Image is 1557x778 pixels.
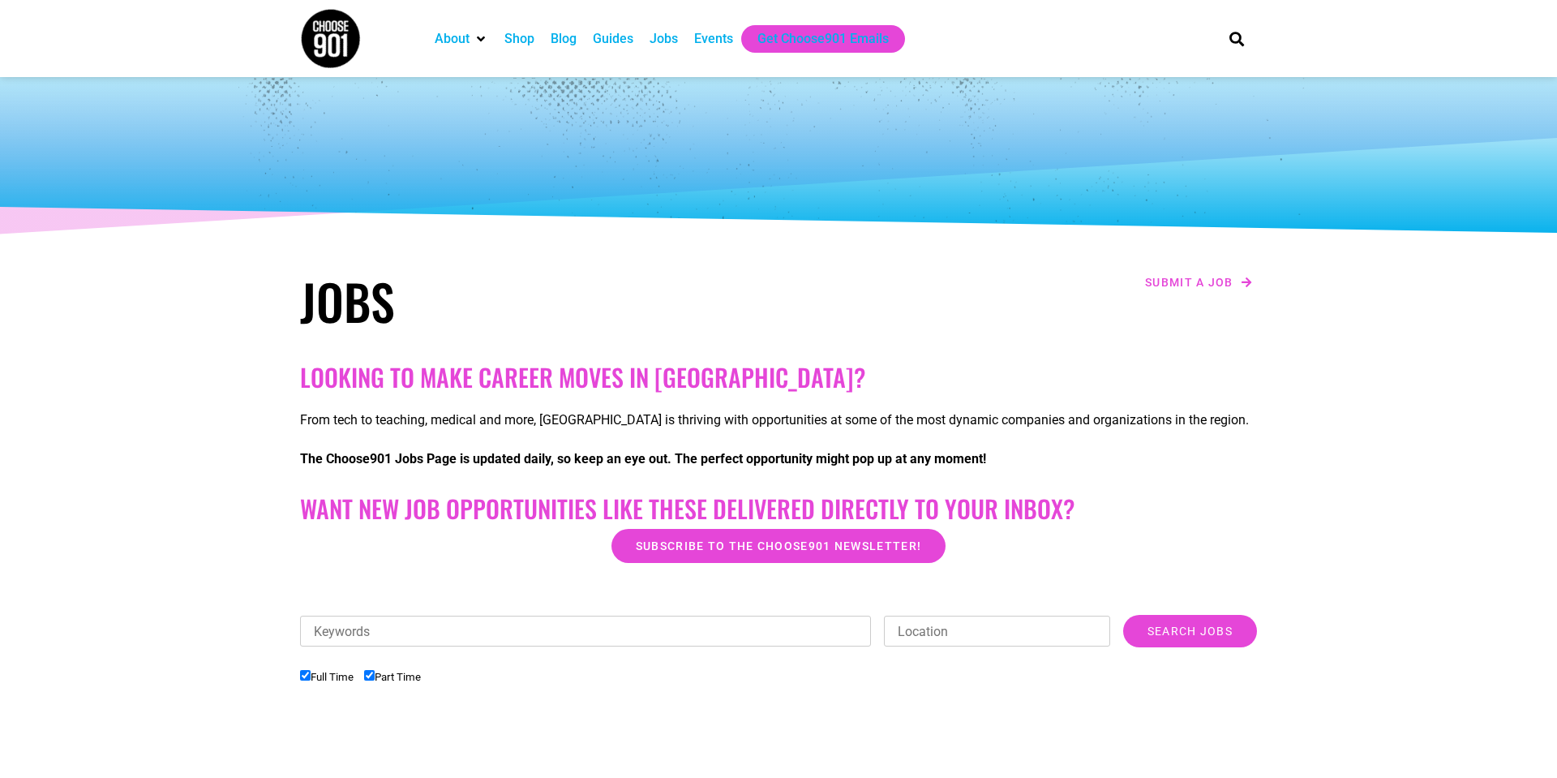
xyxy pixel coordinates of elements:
[551,29,577,49] a: Blog
[757,29,889,49] a: Get Choose901 Emails
[300,363,1257,392] h2: Looking to make career moves in [GEOGRAPHIC_DATA]?
[435,29,470,49] a: About
[636,540,921,552] span: Subscribe to the Choose901 newsletter!
[650,29,678,49] a: Jobs
[300,616,871,647] input: Keywords
[300,451,986,466] strong: The Choose901 Jobs Page is updated daily, so keep an eye out. The perfect opportunity might pop u...
[504,29,534,49] a: Shop
[300,671,354,683] label: Full Time
[1123,615,1257,647] input: Search Jobs
[694,29,733,49] a: Events
[427,25,496,53] div: About
[1140,272,1257,293] a: Submit a job
[884,616,1110,647] input: Location
[300,410,1257,430] p: From tech to teaching, medical and more, [GEOGRAPHIC_DATA] is thriving with opportunities at some...
[364,670,375,681] input: Part Time
[300,494,1257,523] h2: Want New Job Opportunities like these Delivered Directly to your Inbox?
[427,25,1202,53] nav: Main nav
[611,529,946,563] a: Subscribe to the Choose901 newsletter!
[300,670,311,681] input: Full Time
[300,272,770,330] h1: Jobs
[1224,25,1250,52] div: Search
[1145,277,1233,288] span: Submit a job
[364,671,421,683] label: Part Time
[593,29,633,49] a: Guides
